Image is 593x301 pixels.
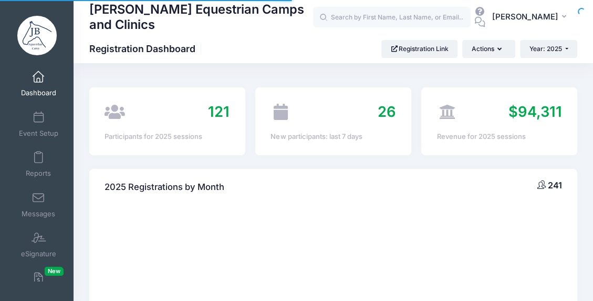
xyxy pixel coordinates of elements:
[26,169,51,178] span: Reports
[313,7,471,28] input: Search by First Name, Last Name, or Email...
[89,43,204,54] h1: Registration Dashboard
[89,1,313,34] h1: [PERSON_NAME] Equestrian Camps and Clinics
[14,226,64,263] a: eSignature
[508,103,562,121] span: $94,311
[17,16,57,55] img: Jessica Braswell Equestrian Camps and Clinics
[529,45,562,53] span: Year: 2025
[105,132,230,142] div: Participants for 2025 sessions
[22,209,55,218] span: Messages
[14,186,64,223] a: Messages
[14,106,64,143] a: Event Setup
[462,40,515,58] button: Actions
[21,89,56,98] span: Dashboard
[378,103,396,121] span: 26
[105,173,224,203] h4: 2025 Registrations by Month
[492,11,558,23] span: [PERSON_NAME]
[19,129,58,138] span: Event Setup
[208,103,230,121] span: 121
[485,5,577,29] button: [PERSON_NAME]
[437,132,562,142] div: Revenue for 2025 sessions
[14,65,64,102] a: Dashboard
[548,180,562,190] span: 241
[271,132,396,142] div: New participants: last 7 days
[21,250,56,259] span: eSignature
[45,267,64,276] span: New
[520,40,577,58] button: Year: 2025
[381,40,457,58] a: Registration Link
[14,146,64,183] a: Reports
